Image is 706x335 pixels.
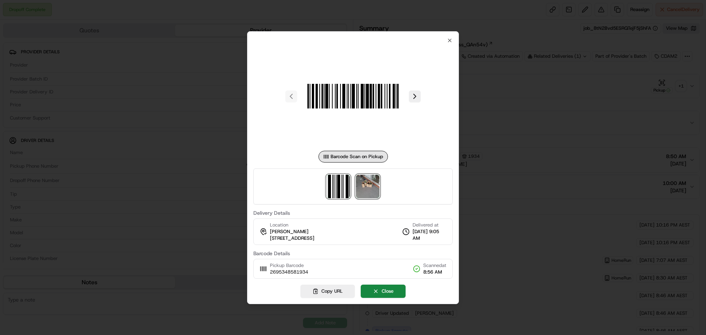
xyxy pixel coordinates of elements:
button: Copy URL [300,285,355,298]
span: Pickup Barcode [270,262,308,269]
img: barcode_scan_on_pickup image [300,43,406,149]
img: barcode_scan_on_pickup image [327,175,350,198]
span: [PERSON_NAME] [270,228,309,235]
span: Knowledge Base [15,107,56,114]
img: Nash [7,7,22,22]
label: Barcode Details [253,251,453,256]
span: Pylon [73,125,89,130]
div: 💻 [62,107,68,113]
span: 2695348581934 [270,269,308,275]
img: 1736555255976-a54dd68f-1ca7-489b-9aae-adbdc363a1c4 [7,70,21,83]
img: photo_proof_of_delivery image [356,175,379,198]
span: [DATE] 9:05 AM [413,228,446,242]
a: 💻API Documentation [59,104,121,117]
div: We're available if you need us! [25,78,93,83]
div: Start new chat [25,70,121,78]
input: Got a question? Start typing here... [19,47,132,55]
span: [STREET_ADDRESS] [270,235,314,242]
div: 📗 [7,107,13,113]
span: 8:56 AM [423,269,446,275]
p: Welcome 👋 [7,29,134,41]
div: Barcode Scan on Pickup [318,151,388,163]
span: Scanned at [423,262,446,269]
a: Powered byPylon [52,124,89,130]
label: Delivery Details [253,210,453,215]
span: API Documentation [69,107,118,114]
a: 📗Knowledge Base [4,104,59,117]
span: Delivered at [413,222,446,228]
button: Start new chat [125,72,134,81]
button: Close [361,285,406,298]
span: Location [270,222,288,228]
